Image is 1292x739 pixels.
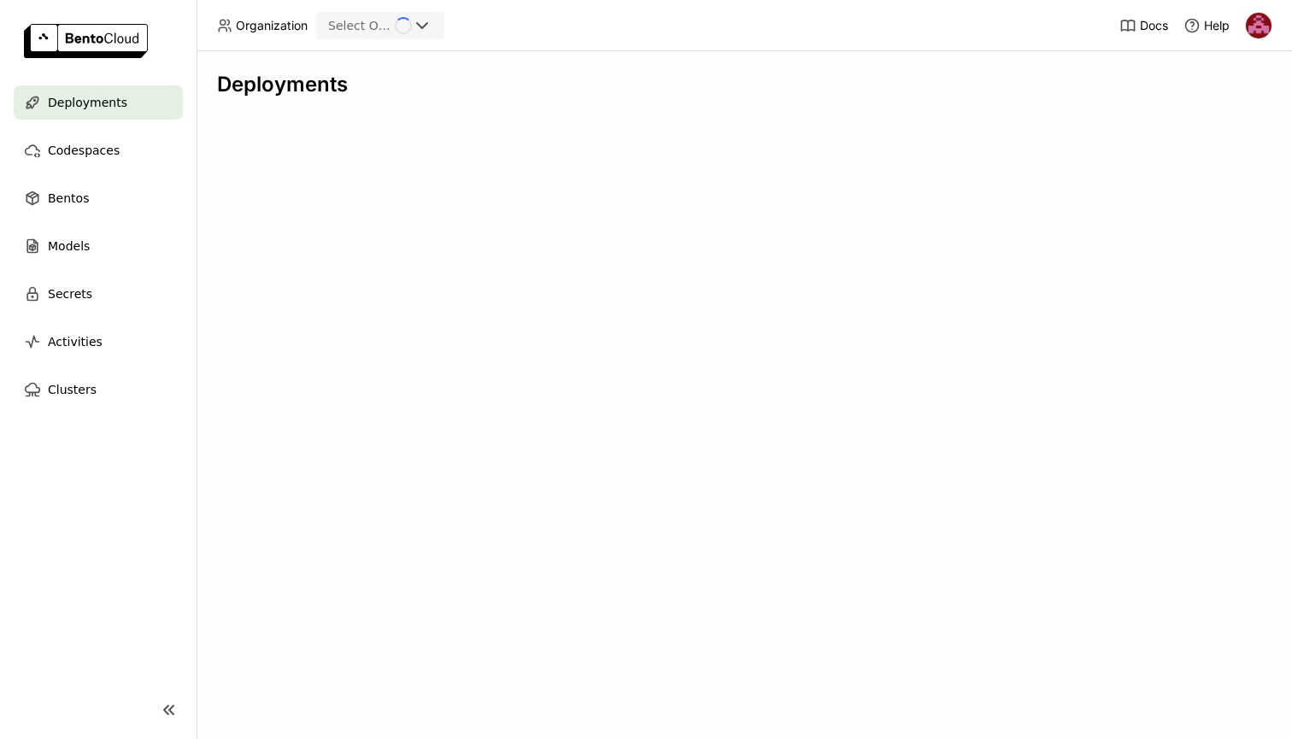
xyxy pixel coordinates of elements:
[48,236,90,256] span: Models
[236,18,308,33] span: Organization
[1140,18,1168,33] span: Docs
[14,277,183,311] a: Secrets
[1246,13,1271,38] img: Ahyat data
[14,372,183,407] a: Clusters
[1204,18,1230,33] span: Help
[48,379,97,400] span: Clusters
[217,72,1271,97] div: Deployments
[48,284,92,304] span: Secrets
[24,24,148,58] img: logo
[14,325,183,359] a: Activities
[48,140,120,161] span: Codespaces
[14,181,183,215] a: Bentos
[14,229,183,263] a: Models
[1183,17,1230,34] div: Help
[328,17,395,34] div: Select Organization
[48,331,103,352] span: Activities
[48,188,89,208] span: Bentos
[48,92,127,113] span: Deployments
[1119,17,1168,34] a: Docs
